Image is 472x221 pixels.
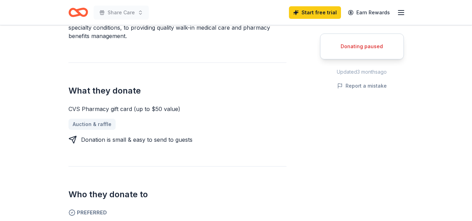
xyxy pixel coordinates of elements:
h2: What they donate [68,85,286,96]
a: Auction & raffle [68,119,116,130]
h2: Who they donate to [68,189,286,200]
span: Preferred [68,208,286,217]
button: Share Care [94,6,149,20]
a: Home [68,4,88,21]
a: Start free trial [289,6,341,19]
div: Donation is small & easy to send to guests [81,135,193,144]
a: Earn Rewards [344,6,394,19]
div: Donating paused [329,42,395,51]
span: Share Care [108,8,135,17]
button: Report a mistake [337,82,387,90]
div: Updated 3 months ago [320,68,404,76]
div: CVS Pharmacy gift card (up to $50 value) [68,105,286,113]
